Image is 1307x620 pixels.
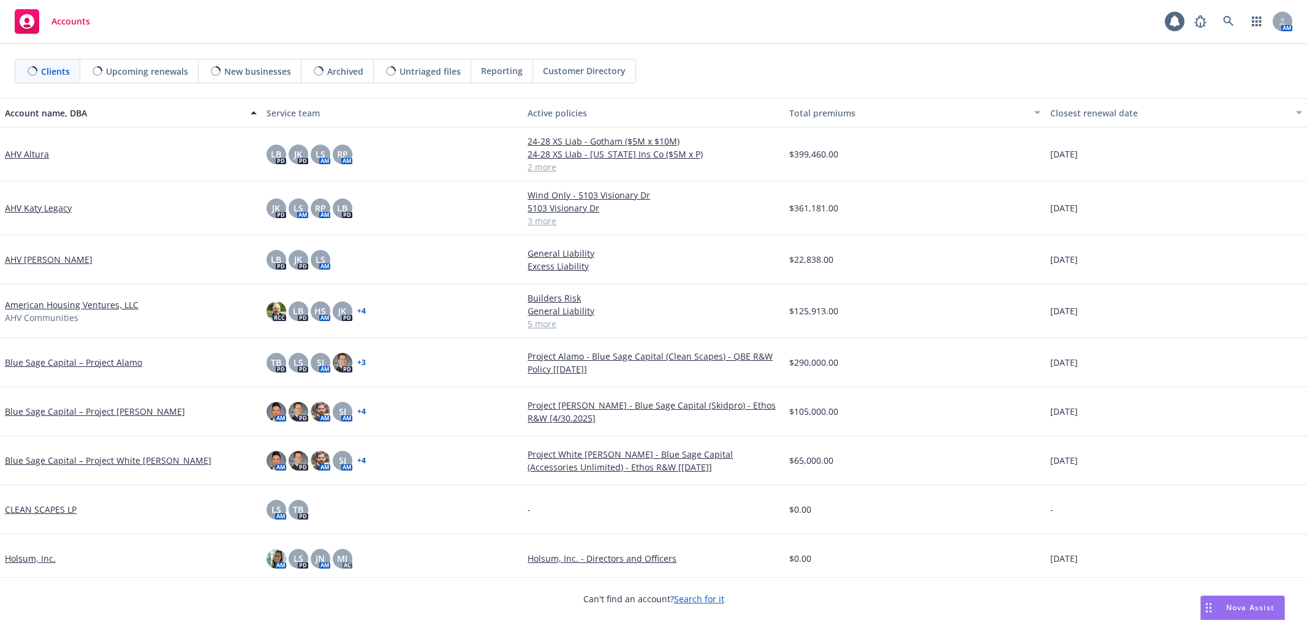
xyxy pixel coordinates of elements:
[528,202,779,214] a: 5103 Visionary Dr
[5,253,93,266] a: AHV [PERSON_NAME]
[789,503,811,516] span: $0.00
[789,356,838,369] span: $290,000.00
[267,402,286,422] img: photo
[337,552,347,565] span: MJ
[674,593,724,605] a: Search for it
[789,454,833,467] span: $65,000.00
[316,148,325,161] span: LS
[51,17,90,26] span: Accounts
[1050,148,1078,161] span: [DATE]
[1050,304,1078,317] span: [DATE]
[528,135,779,148] a: 24-28 XS Liab - Gotham ($5M x $10M)
[1050,552,1078,565] span: [DATE]
[357,359,366,366] a: + 3
[5,503,77,516] a: CLEAN SCAPES LP
[784,98,1046,127] button: Total premiums
[528,247,779,260] a: General Liability
[293,304,303,317] span: LB
[271,148,281,161] span: LB
[267,549,286,569] img: photo
[267,301,286,321] img: photo
[789,202,838,214] span: $361,181.00
[10,4,95,39] a: Accounts
[528,503,531,516] span: -
[271,253,281,266] span: LB
[5,148,49,161] a: AHV Altura
[327,65,363,78] span: Archived
[289,402,308,422] img: photo
[293,503,303,516] span: TB
[315,202,326,214] span: RP
[543,64,626,77] span: Customer Directory
[1050,356,1078,369] span: [DATE]
[271,356,281,369] span: TB
[528,317,779,330] a: 5 more
[337,202,347,214] span: LB
[5,356,142,369] a: Blue Sage Capital – Project Alamo
[1216,9,1241,34] a: Search
[316,552,325,565] span: JN
[1200,595,1285,620] button: Nova Assist
[267,451,286,471] img: photo
[339,454,346,467] span: SJ
[583,592,724,605] span: Can't find an account?
[271,503,281,516] span: LS
[789,304,838,317] span: $125,913.00
[1188,9,1213,34] a: Report a Bug
[1201,596,1216,619] div: Drag to move
[316,253,325,266] span: LS
[357,457,366,464] a: + 4
[317,356,324,369] span: SJ
[314,304,326,317] span: HS
[106,65,188,78] span: Upcoming renewals
[1050,202,1078,214] span: [DATE]
[262,98,523,127] button: Service team
[294,202,303,214] span: LS
[1050,405,1078,418] span: [DATE]
[528,304,779,317] a: General Liability
[528,399,779,425] a: Project [PERSON_NAME] - Blue Sage Capital (Skidpro) - Ethos R&W [4/30.2025]
[1050,454,1078,467] span: [DATE]
[1050,253,1078,266] span: [DATE]
[333,353,352,372] img: photo
[338,304,346,317] span: JK
[357,408,366,415] a: + 4
[311,402,330,422] img: photo
[789,148,838,161] span: $399,460.00
[789,405,838,418] span: $105,000.00
[294,356,303,369] span: LS
[789,552,811,565] span: $0.00
[5,552,56,565] a: Holsum, Inc.
[337,148,348,161] span: RP
[528,161,779,173] a: 2 more
[1226,602,1275,613] span: Nova Assist
[1050,107,1289,119] div: Closest renewal date
[272,202,280,214] span: JK
[400,65,461,78] span: Untriaged files
[41,65,70,78] span: Clients
[5,202,72,214] a: AHV Katy Legacy
[339,405,346,418] span: SJ
[481,64,523,77] span: Reporting
[528,214,779,227] a: 3 more
[311,451,330,471] img: photo
[294,148,302,161] span: JK
[528,448,779,474] a: Project White [PERSON_NAME] - Blue Sage Capital (Accessories Unlimited) - Ethos R&W [[DATE]]
[789,253,833,266] span: $22,838.00
[528,292,779,304] a: Builders Risk
[1244,9,1269,34] a: Switch app
[294,552,303,565] span: LS
[528,350,779,376] a: Project Alamo - Blue Sage Capital (Clean Scapes) - QBE R&W Policy [[DATE]]
[528,107,779,119] div: Active policies
[528,260,779,273] a: Excess Liability
[528,148,779,161] a: 24-28 XS LIab - [US_STATE] Ins Co ($5M x P)
[523,98,784,127] button: Active policies
[528,189,779,202] a: Wind Only - 5103 Visionary Dr
[5,298,138,311] a: American Housing Ventures, LLC
[789,107,1028,119] div: Total premiums
[357,308,366,315] a: + 4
